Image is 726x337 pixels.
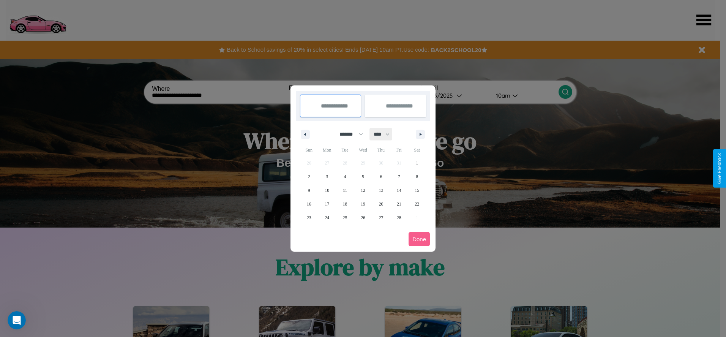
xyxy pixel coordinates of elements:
span: Mon [318,144,336,156]
span: 27 [379,211,383,225]
span: 24 [325,211,329,225]
button: 20 [372,197,390,211]
button: 5 [354,170,372,184]
button: 13 [372,184,390,197]
span: 2 [308,170,310,184]
span: 21 [397,197,401,211]
button: 10 [318,184,336,197]
button: Done [409,232,430,246]
button: 19 [354,197,372,211]
span: 5 [362,170,364,184]
span: 23 [307,211,311,225]
button: 28 [390,211,408,225]
button: 2 [300,170,318,184]
span: 14 [397,184,401,197]
button: 24 [318,211,336,225]
button: 25 [336,211,354,225]
span: 8 [416,170,418,184]
div: Give Feedback [717,153,722,184]
button: 23 [300,211,318,225]
span: 10 [325,184,329,197]
span: Thu [372,144,390,156]
button: 6 [372,170,390,184]
span: 9 [308,184,310,197]
button: 9 [300,184,318,197]
button: 16 [300,197,318,211]
button: 15 [408,184,426,197]
span: 12 [361,184,365,197]
span: 22 [415,197,419,211]
span: 17 [325,197,329,211]
span: Sun [300,144,318,156]
span: 16 [307,197,311,211]
button: 11 [336,184,354,197]
span: Tue [336,144,354,156]
span: Fri [390,144,408,156]
button: 14 [390,184,408,197]
span: 1 [416,156,418,170]
button: 27 [372,211,390,225]
iframe: Intercom live chat [8,311,26,329]
span: 25 [343,211,347,225]
button: 12 [354,184,372,197]
span: 20 [379,197,383,211]
span: 18 [343,197,347,211]
button: 8 [408,170,426,184]
span: 6 [380,170,382,184]
span: Wed [354,144,372,156]
button: 17 [318,197,336,211]
span: 28 [397,211,401,225]
span: 4 [344,170,346,184]
span: 7 [398,170,400,184]
span: Sat [408,144,426,156]
button: 4 [336,170,354,184]
button: 3 [318,170,336,184]
button: 18 [336,197,354,211]
span: 26 [361,211,365,225]
span: 3 [326,170,328,184]
span: 13 [379,184,383,197]
span: 11 [343,184,347,197]
button: 26 [354,211,372,225]
button: 7 [390,170,408,184]
button: 22 [408,197,426,211]
button: 21 [390,197,408,211]
span: 15 [415,184,419,197]
span: 19 [361,197,365,211]
button: 1 [408,156,426,170]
